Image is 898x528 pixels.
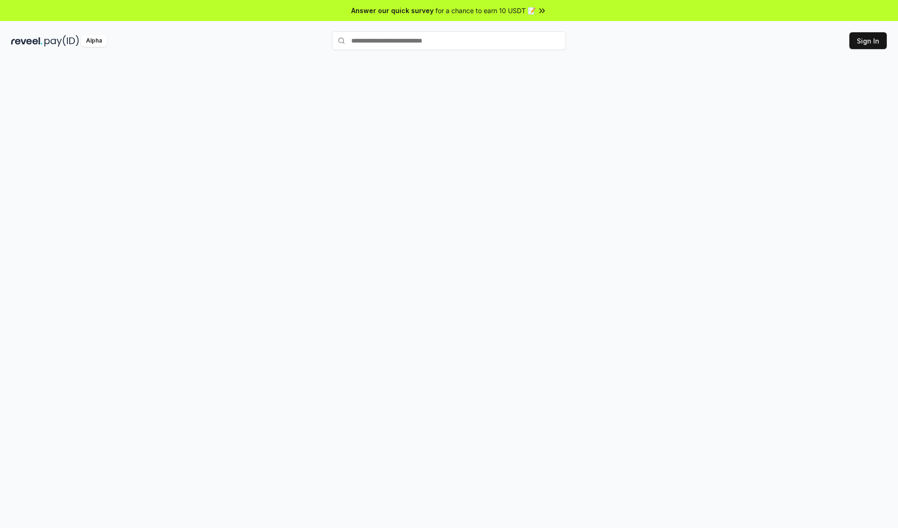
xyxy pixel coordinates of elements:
img: pay_id [44,35,79,47]
div: Alpha [81,35,107,47]
span: Answer our quick survey [351,6,434,15]
img: reveel_dark [11,35,43,47]
button: Sign In [849,32,887,49]
span: for a chance to earn 10 USDT 📝 [435,6,536,15]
